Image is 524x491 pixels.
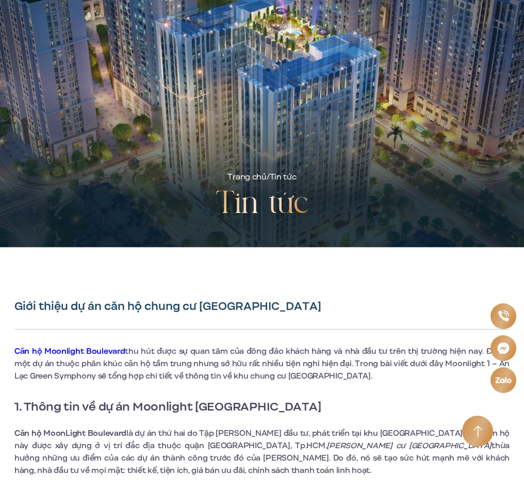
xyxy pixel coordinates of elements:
[270,171,297,183] span: Tin tức
[498,310,509,322] img: Phone icon
[14,299,510,314] h1: Giới thiệu dự án căn hộ chung cư [GEOGRAPHIC_DATA]
[14,428,510,451] span: là dự án thứ hai do Tập [PERSON_NAME] đầu tư, phát triển tại khu [GEOGRAPHIC_DATA]. Khu căn hộ nà...
[227,171,296,184] div: /
[14,346,510,382] span: thu hút được sự quan tâm của đông đảo khách hàng và nhà đầu tư trên thị trường hiện nay. Đây là m...
[497,341,510,354] img: Messenger icon
[216,184,308,225] h2: Tin tức
[14,428,126,439] b: Căn hộ MoonLight Boulevard
[473,425,482,437] img: Arrow icon
[495,377,512,383] img: Zalo icon
[14,398,321,415] strong: 1. Thông tin về dự án Moonlight [GEOGRAPHIC_DATA]
[326,440,492,451] span: [PERSON_NAME] cư [GEOGRAPHIC_DATA]
[14,346,125,357] a: Căn hộ Moonlight Boulevard
[14,440,510,476] span: thừa hưởng những ưu điểm của các dự án thành công trước đó của [PERSON_NAME]. Do đó, nó sẽ tạo sứ...
[227,171,266,183] a: Trang chủ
